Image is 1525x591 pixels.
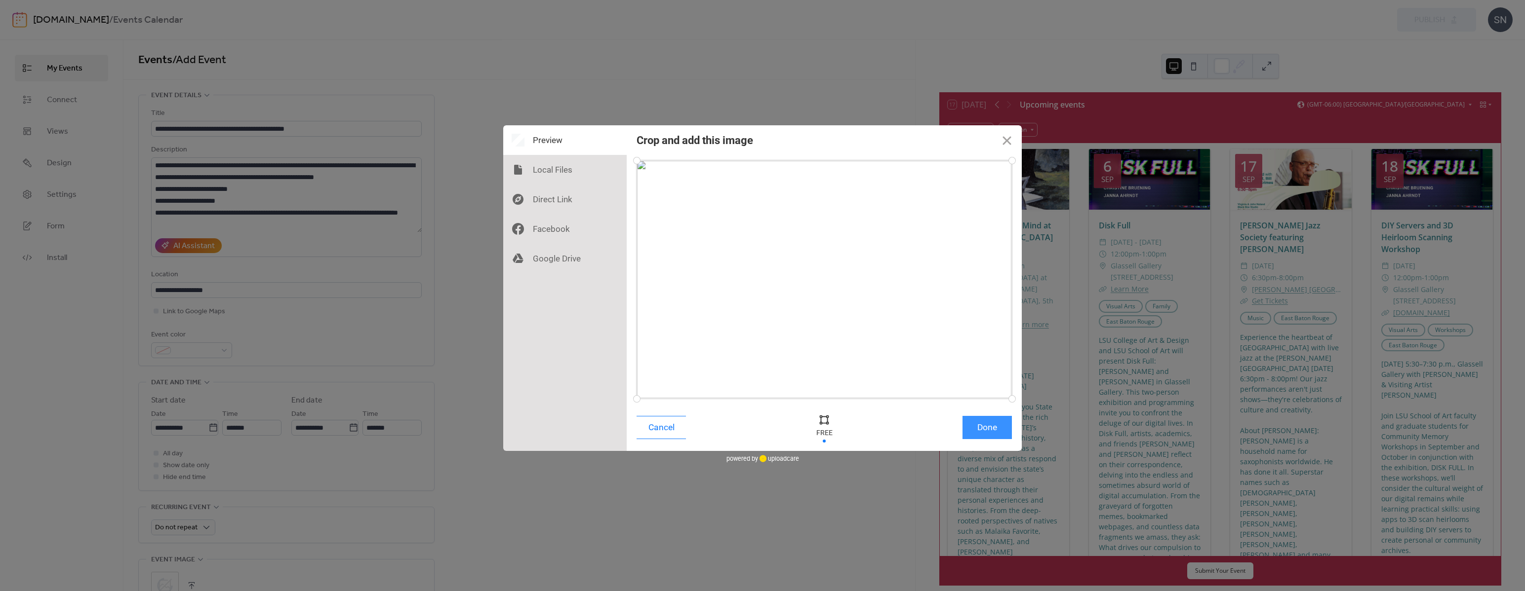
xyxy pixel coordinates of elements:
[503,125,627,155] div: Preview
[637,134,753,147] div: Crop and add this image
[503,185,627,214] div: Direct Link
[963,416,1012,439] button: Done
[726,451,799,466] div: powered by
[503,244,627,273] div: Google Drive
[758,455,799,462] a: uploadcare
[637,416,686,439] button: Cancel
[503,155,627,185] div: Local Files
[503,214,627,244] div: Facebook
[992,125,1022,155] button: Close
